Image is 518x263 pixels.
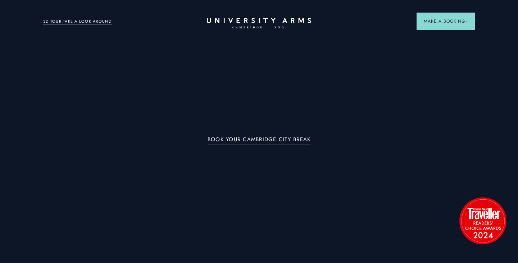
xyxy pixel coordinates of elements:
[207,18,311,29] a: Home
[465,20,468,23] img: Arrow icon
[417,13,475,30] button: Make a BookingArrow icon
[424,18,468,24] span: Make a Booking
[43,18,112,25] a: 3D TOUR:TAKE A LOOK AROUND
[456,194,510,248] img: image-2524eff8f0c5d55edbf694693304c4387916dea5-1501x1501-png
[208,137,311,145] a: BOOK YOUR CAMBRIDGE CITY BREAK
